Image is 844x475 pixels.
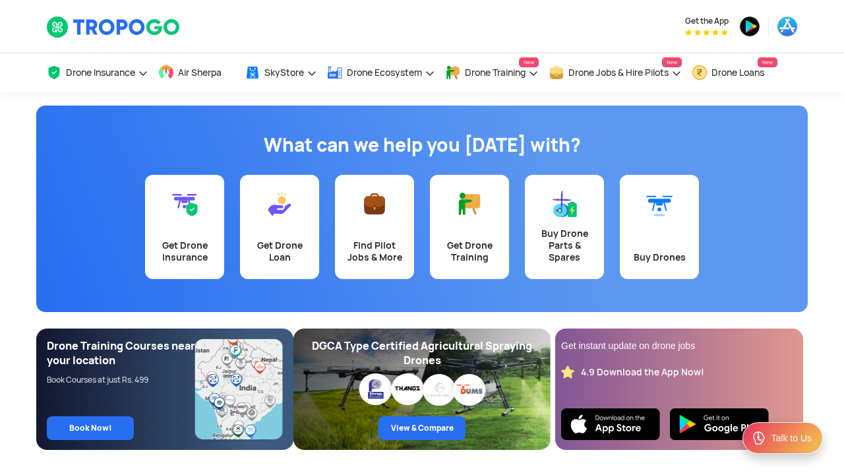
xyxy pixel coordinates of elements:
[685,29,728,36] img: App Raking
[561,339,797,352] div: Get instant update on drone jobs
[430,175,509,279] a: Get Drone Training
[568,67,669,78] span: Drone Jobs & Hire Pilots
[347,67,422,78] span: Drone Ecosystem
[66,67,135,78] span: Drone Insurance
[561,408,660,440] img: Ios
[561,365,574,379] img: star_rating
[264,67,304,78] span: SkyStore
[178,67,222,78] span: Air Sherpa
[335,175,414,279] a: Find Pilot Jobs & More
[245,53,317,92] a: SkyStore
[158,53,235,92] a: Air Sherpa
[739,16,760,37] img: playstore
[456,191,483,217] img: Get Drone Training
[327,53,435,92] a: Drone Ecosystem
[777,16,798,37] img: appstore
[248,239,311,263] div: Get Drone Loan
[628,251,691,263] div: Buy Drones
[646,191,673,217] img: Buy Drones
[551,191,578,217] img: Buy Drone Parts & Spares
[533,228,596,263] div: Buy Drone Parts & Spares
[438,239,501,263] div: Get Drone Training
[145,175,224,279] a: Get Drone Insurance
[581,366,704,379] div: 4.9 Download the App Now!
[266,191,293,217] img: Get Drone Loan
[692,53,777,92] a: Drone LoansNew
[525,175,604,279] a: Buy Drone Parts & Spares
[662,57,682,67] span: New
[361,191,388,217] img: Find Pilot Jobs & More
[47,375,196,385] div: Book Courses at just Rs. 499
[711,67,764,78] span: Drone Loans
[46,132,798,158] h1: What can we help you [DATE] with?
[685,16,729,26] span: Get the App
[153,239,216,263] div: Get Drone Insurance
[378,416,466,440] a: View & Compare
[771,431,812,445] div: Talk to Us
[519,57,539,67] span: New
[620,175,699,279] a: Buy Drones
[171,191,198,217] img: Get Drone Insurance
[549,53,682,92] a: Drone Jobs & Hire PilotsNew
[465,67,526,78] span: Drone Training
[47,339,196,368] div: Drone Training Courses near your location
[46,16,181,38] img: TropoGo Logo
[46,53,148,92] a: Drone Insurance
[343,239,406,263] div: Find Pilot Jobs & More
[240,175,319,279] a: Get Drone Loan
[758,57,777,67] span: New
[304,339,540,368] div: DGCA Type Certified Agricultural Spraying Drones
[47,416,134,440] a: Book Now!
[751,430,767,446] img: ic_Support.svg
[445,53,539,92] a: Drone TrainingNew
[670,408,769,440] img: Playstore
